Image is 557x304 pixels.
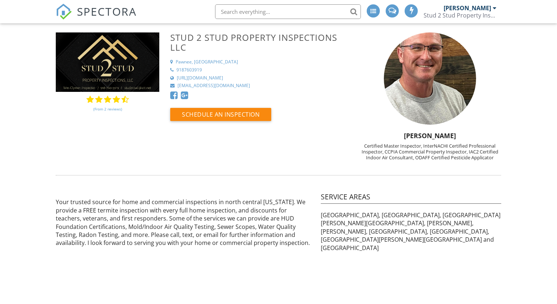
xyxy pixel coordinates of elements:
img: EF39132A-5E24-468B-8BB7-38CFEC2C36F0.png [56,32,160,92]
div: 9187603919 [176,67,202,73]
a: SPECTORA [56,10,137,25]
img: 1ccefdc816a04119a8897df43eaa9f26.jpeg [384,32,476,125]
input: Search everything... [215,4,361,19]
h3: Stud 2 Stud Property Inspections LLC [170,32,350,52]
a: 9187603919 [170,67,350,73]
a: (From 2 reviews) [93,103,122,115]
div: Pawnee, [GEOGRAPHIC_DATA] [176,59,238,65]
div: [PERSON_NAME] [444,4,491,12]
p: Your trusted source for home and commercial inspections in north central [US_STATE]. We provide a... [56,198,312,247]
div: Stud 2 Stud Property Inspections LLC [424,12,496,19]
h5: [PERSON_NAME] [354,132,506,139]
a: [URL][DOMAIN_NAME] [170,75,350,81]
div: [URL][DOMAIN_NAME] [177,75,223,81]
a: Schedule an Inspection [170,113,271,121]
button: Schedule an Inspection [170,108,271,121]
a: [EMAIL_ADDRESS][DOMAIN_NAME] [170,83,350,89]
div: Certified Master Inspector, InterNACHI Certified Professional Inspector, CCPIA Commercial Propert... [354,143,506,160]
p: [GEOGRAPHIC_DATA], [GEOGRAPHIC_DATA], [GEOGRAPHIC_DATA][PERSON_NAME][GEOGRAPHIC_DATA], [PERSON_NA... [321,211,501,252]
span: SPECTORA [77,4,137,19]
h4: Service Areas [321,192,501,204]
div: [EMAIL_ADDRESS][DOMAIN_NAME] [178,83,250,89]
img: The Best Home Inspection Software - Spectora [56,4,72,20]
